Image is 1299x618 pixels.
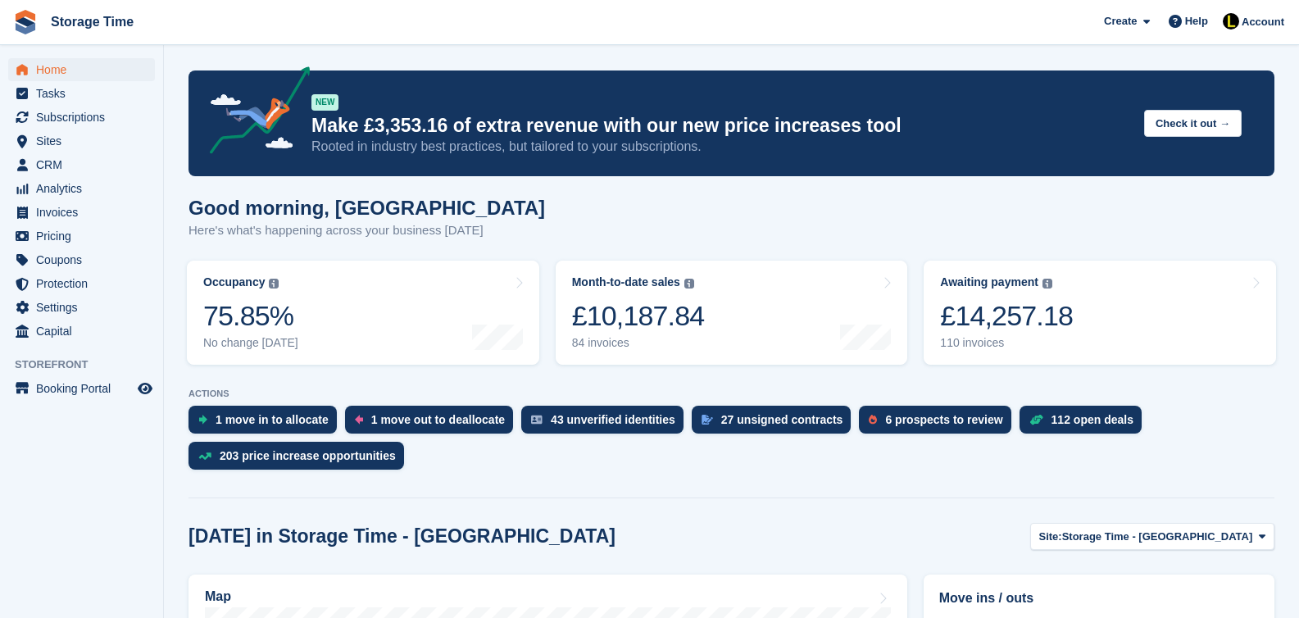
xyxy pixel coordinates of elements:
a: Preview store [135,379,155,398]
h1: Good morning, [GEOGRAPHIC_DATA] [188,197,545,219]
p: Rooted in industry best practices, but tailored to your subscriptions. [311,138,1131,156]
a: Awaiting payment £14,257.18 110 invoices [924,261,1276,365]
a: menu [8,272,155,295]
img: price-adjustments-announcement-icon-8257ccfd72463d97f412b2fc003d46551f7dbcb40ab6d574587a9cd5c0d94... [196,66,311,160]
div: 112 open deals [1051,413,1133,426]
img: move_outs_to_deallocate_icon-f764333ba52eb49d3ac5e1228854f67142a1ed5810a6f6cc68b1a99e826820c5.svg [355,415,363,425]
img: price_increase_opportunities-93ffe204e8149a01c8c9dc8f82e8f89637d9d84a8eef4429ea346261dce0b2c0.svg [198,452,211,460]
a: 1 move in to allocate [188,406,345,442]
span: Create [1104,13,1137,30]
span: Home [36,58,134,81]
span: Subscriptions [36,106,134,129]
img: move_ins_to_allocate_icon-fdf77a2bb77ea45bf5b3d319d69a93e2d87916cf1d5bf7949dd705db3b84f3ca.svg [198,415,207,425]
p: Make £3,353.16 of extra revenue with our new price increases tool [311,114,1131,138]
span: Settings [36,296,134,319]
a: menu [8,130,155,152]
img: verify_identity-adf6edd0f0f0b5bbfe63781bf79b02c33cf7c696d77639b501bdc392416b5a36.svg [531,415,543,425]
a: menu [8,201,155,224]
span: Analytics [36,177,134,200]
span: Sites [36,130,134,152]
a: menu [8,296,155,319]
span: Pricing [36,225,134,248]
img: Laaibah Sarwar [1223,13,1239,30]
a: 43 unverified identities [521,406,692,442]
a: 6 prospects to review [859,406,1019,442]
a: menu [8,320,155,343]
h2: [DATE] in Storage Time - [GEOGRAPHIC_DATA] [188,525,615,548]
div: 27 unsigned contracts [721,413,843,426]
a: Month-to-date sales £10,187.84 84 invoices [556,261,908,365]
img: prospect-51fa495bee0391a8d652442698ab0144808aea92771e9ea1ae160a38d050c398.svg [869,415,877,425]
span: Site: [1039,529,1062,545]
div: 75.85% [203,299,298,333]
div: 1 move in to allocate [216,413,329,426]
div: 84 invoices [572,336,705,350]
a: 112 open deals [1020,406,1150,442]
span: Protection [36,272,134,295]
div: £14,257.18 [940,299,1073,333]
img: stora-icon-8386f47178a22dfd0bd8f6a31ec36ba5ce8667c1dd55bd0f319d3a0aa187defe.svg [13,10,38,34]
a: menu [8,177,155,200]
img: contract_signature_icon-13c848040528278c33f63329250d36e43548de30e8caae1d1a13099fd9432cc5.svg [702,415,713,425]
a: Occupancy 75.85% No change [DATE] [187,261,539,365]
h2: Move ins / outs [939,588,1259,608]
div: Month-to-date sales [572,275,680,289]
img: icon-info-grey-7440780725fd019a000dd9b08b2336e03edf1995a4989e88bcd33f0948082b44.svg [684,279,694,289]
a: Storage Time [44,8,140,35]
span: Capital [36,320,134,343]
span: Tasks [36,82,134,105]
img: icon-info-grey-7440780725fd019a000dd9b08b2336e03edf1995a4989e88bcd33f0948082b44.svg [1042,279,1052,289]
div: 1 move out to deallocate [371,413,505,426]
div: 203 price increase opportunities [220,449,396,462]
a: 203 price increase opportunities [188,442,412,478]
p: ACTIONS [188,389,1274,399]
h2: Map [205,589,231,604]
img: icon-info-grey-7440780725fd019a000dd9b08b2336e03edf1995a4989e88bcd33f0948082b44.svg [269,279,279,289]
a: menu [8,225,155,248]
div: Awaiting payment [940,275,1038,289]
span: Coupons [36,248,134,271]
span: CRM [36,153,134,176]
p: Here's what's happening across your business [DATE] [188,221,545,240]
button: Site: Storage Time - [GEOGRAPHIC_DATA] [1030,523,1275,550]
span: Booking Portal [36,377,134,400]
div: 6 prospects to review [885,413,1002,426]
span: Storefront [15,357,163,373]
div: 43 unverified identities [551,413,675,426]
a: menu [8,58,155,81]
a: menu [8,82,155,105]
span: Help [1185,13,1208,30]
div: No change [DATE] [203,336,298,350]
div: £10,187.84 [572,299,705,333]
a: 27 unsigned contracts [692,406,860,442]
div: Occupancy [203,275,265,289]
a: menu [8,248,155,271]
a: menu [8,153,155,176]
div: NEW [311,94,338,111]
span: Account [1242,14,1284,30]
button: Check it out → [1144,110,1242,137]
span: Invoices [36,201,134,224]
a: menu [8,377,155,400]
a: 1 move out to deallocate [345,406,521,442]
a: menu [8,106,155,129]
span: Storage Time - [GEOGRAPHIC_DATA] [1062,529,1253,545]
img: deal-1b604bf984904fb50ccaf53a9ad4b4a5d6e5aea283cecdc64d6e3604feb123c2.svg [1029,414,1043,425]
div: 110 invoices [940,336,1073,350]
